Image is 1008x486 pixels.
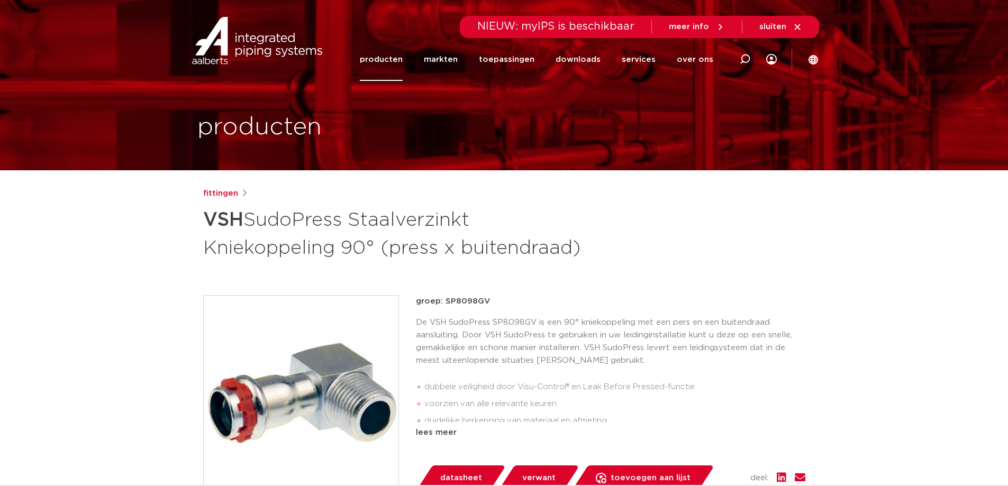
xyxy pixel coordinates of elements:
strong: VSH [203,210,243,230]
li: voorzien van alle relevante keuren [424,396,805,412]
a: services [622,38,656,81]
a: producten [360,38,403,81]
div: my IPS [766,38,777,81]
span: NIEUW: myIPS is beschikbaar [477,21,634,32]
a: downloads [556,38,601,81]
div: lees meer [416,426,805,439]
a: toepassingen [479,38,534,81]
a: fittingen [203,187,238,200]
h1: producten [197,111,322,144]
a: sluiten [759,22,802,32]
li: duidelijke herkenning van materiaal en afmeting [424,412,805,429]
span: meer info [669,23,709,31]
p: De VSH SudoPress SP8098GV is een 90° kniekoppeling met een pers en een buitendraad aansluiting. D... [416,316,805,367]
a: over ons [677,38,713,81]
span: deel: [750,472,768,484]
a: meer info [669,22,725,32]
nav: Menu [360,38,713,81]
span: sluiten [759,23,786,31]
li: dubbele veiligheid door Visu-Control® en Leak Before Pressed-functie [424,379,805,396]
h1: SudoPress Staalverzinkt Kniekoppeling 90° (press x buitendraad) [203,204,601,261]
p: groep: SP8098GV [416,295,805,308]
a: markten [424,38,458,81]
